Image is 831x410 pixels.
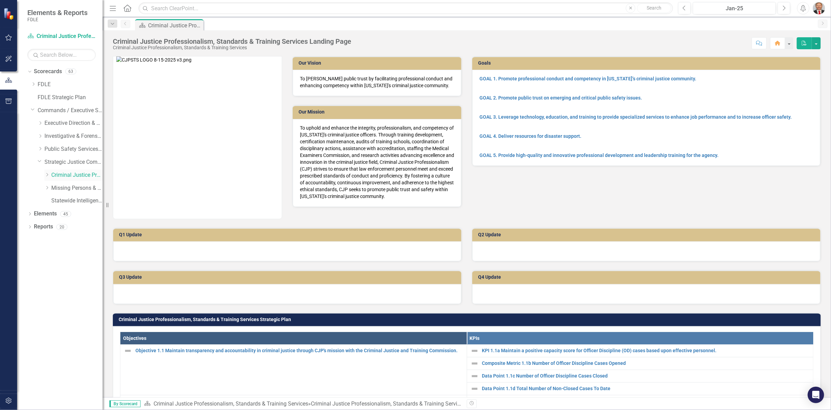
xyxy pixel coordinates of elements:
a: GOAL 2. Promote public trust on emerging and critical public safety issues. [479,95,642,101]
a: Criminal Justice Professionalism, Standards & Training Services [51,171,103,179]
div: Open Intercom Messenger [808,387,824,403]
span: Elements & Reports [27,9,88,17]
a: Reports [34,223,53,231]
img: Not Defined [471,359,479,368]
a: FDLE Strategic Plan [38,94,103,102]
div: Criminal Justice Professionalism, Standards & Training Services Landing Page [311,400,500,407]
h3: Goals [478,61,817,66]
img: ClearPoint Strategy [3,8,15,20]
span: Search [647,5,662,11]
a: Objective 1.1 Maintain transparency and accountability in criminal justice through CJP's mission ... [135,348,463,353]
td: Double-Click to Edit Right Click for Context Menu [120,345,467,395]
a: Data Point 1.1c Number of Officer Discipline Cases Closed [482,373,810,379]
h3: Q1 Update [119,232,458,237]
input: Search ClearPoint... [138,2,673,14]
small: FDLE [27,17,88,22]
h3: Criminal Justice Professionalism, Standards & Training Services Strategic Plan [119,317,817,322]
img: Not Defined [471,347,479,355]
a: Criminal Justice Professionalism, Standards & Training Services [154,400,308,407]
h3: Q3 Update [119,275,458,280]
span: By Scorecard [109,400,141,407]
td: Double-Click to Edit Right Click for Context Menu [467,383,814,395]
td: Double-Click to Edit Right Click for Context Menu [467,357,814,370]
h3: Our Mission [299,109,458,115]
div: Criminal Justice Professionalism, Standards & Training Services Landing Page [148,21,202,30]
a: Investigative & Forensic Services Command [44,132,103,140]
a: Strategic Justice Command [44,158,103,166]
a: Missing Persons & Offender Enforcement [51,184,103,192]
a: GOAL 4. Deliver resources for disaster support. [479,133,581,139]
div: 20 [56,224,67,230]
div: Criminal Justice Professionalism, Standards & Training Services Landing Page [113,38,351,45]
a: GOAL 5. Provide high-quality and innovative professional development and leadership training for ... [479,153,718,158]
a: KPI 1.1a Maintain a positive capacity score for Officer Discipline (OD) cases based upon effectiv... [482,348,810,353]
div: 63 [65,69,76,75]
div: Criminal Justice Professionalism, Standards & Training Services [113,45,351,50]
h3: Our Vision [299,61,458,66]
img: Not Defined [471,372,479,380]
td: Double-Click to Edit Right Click for Context Menu [467,370,814,383]
h3: Q2 Update [478,232,817,237]
div: Jan-25 [695,4,774,13]
a: FDLE [38,81,103,89]
a: Commands / Executive Support Branch [38,107,103,115]
a: Criminal Justice Professionalism, Standards & Training Services [27,32,96,40]
a: Public Safety Services Command [44,145,103,153]
p: To uphold and enhance the integrity, professionalism, and competency of [US_STATE]'s criminal jus... [300,124,454,200]
a: Composite Metric 1.1b Number of Officer Discipline Cases Opened [482,361,810,366]
a: GOAL 1. Promote professional conduct and competency in [US_STATE]’s criminal justice community. [479,76,696,81]
a: Executive Direction & Business Support [44,119,103,127]
button: Search [637,3,671,13]
button: Jan-25 [693,2,776,14]
h3: Q4 Update [478,275,817,280]
img: Brett Kirkland [813,2,825,14]
img: CJPSTS LOGO 8-15-2025 v3.png [116,56,279,219]
td: Double-Click to Edit Right Click for Context Menu [467,395,814,408]
a: Statewide Intelligence [51,197,103,205]
a: Data Point 1.1d Total Number of Non-Closed Cases To Date [482,386,810,391]
a: Elements [34,210,57,218]
div: 45 [60,211,71,217]
p: To [PERSON_NAME] public trust by facilitating professional conduct and enhancing competency withi... [300,75,454,89]
div: » [144,400,462,408]
a: GOAL 3. Leverage technology, education, and training to provide specialized services to enhance j... [479,114,792,120]
a: Scorecards [34,68,62,76]
input: Search Below... [27,49,96,61]
img: Not Defined [471,385,479,393]
td: Double-Click to Edit Right Click for Context Menu [467,345,814,357]
img: Not Defined [124,347,132,355]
